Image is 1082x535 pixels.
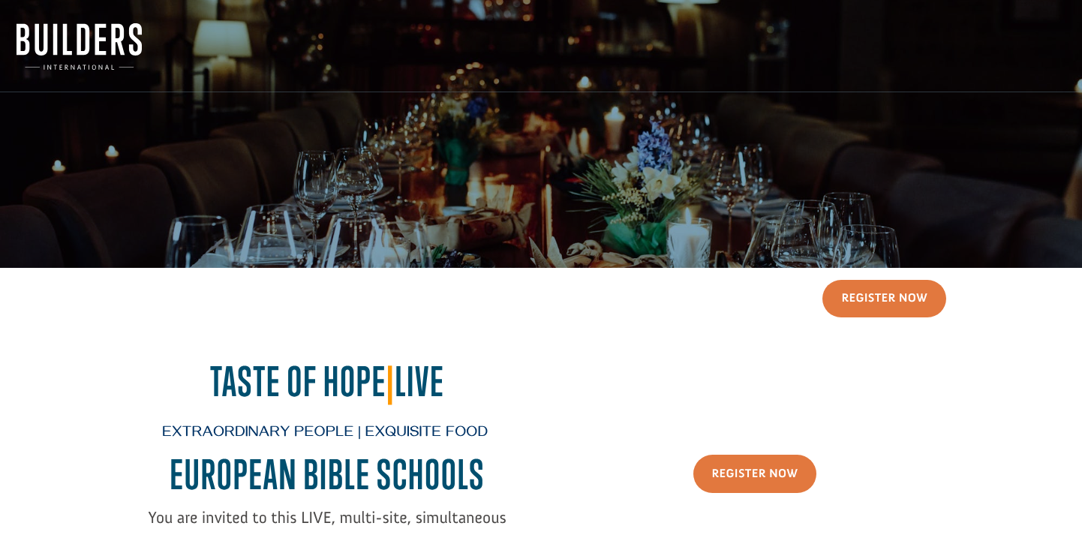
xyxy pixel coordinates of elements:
span: Extraordinary People | Exquisite Food [162,425,488,443]
img: Builders International [17,23,142,70]
a: Register Now [822,280,946,318]
h2: EUROPEAN BIBLE SCHOOL [136,451,518,506]
a: Register Now [693,455,817,493]
h2: Taste of Hope Live [136,358,518,413]
span: | [386,357,395,405]
span: S [469,450,485,498]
